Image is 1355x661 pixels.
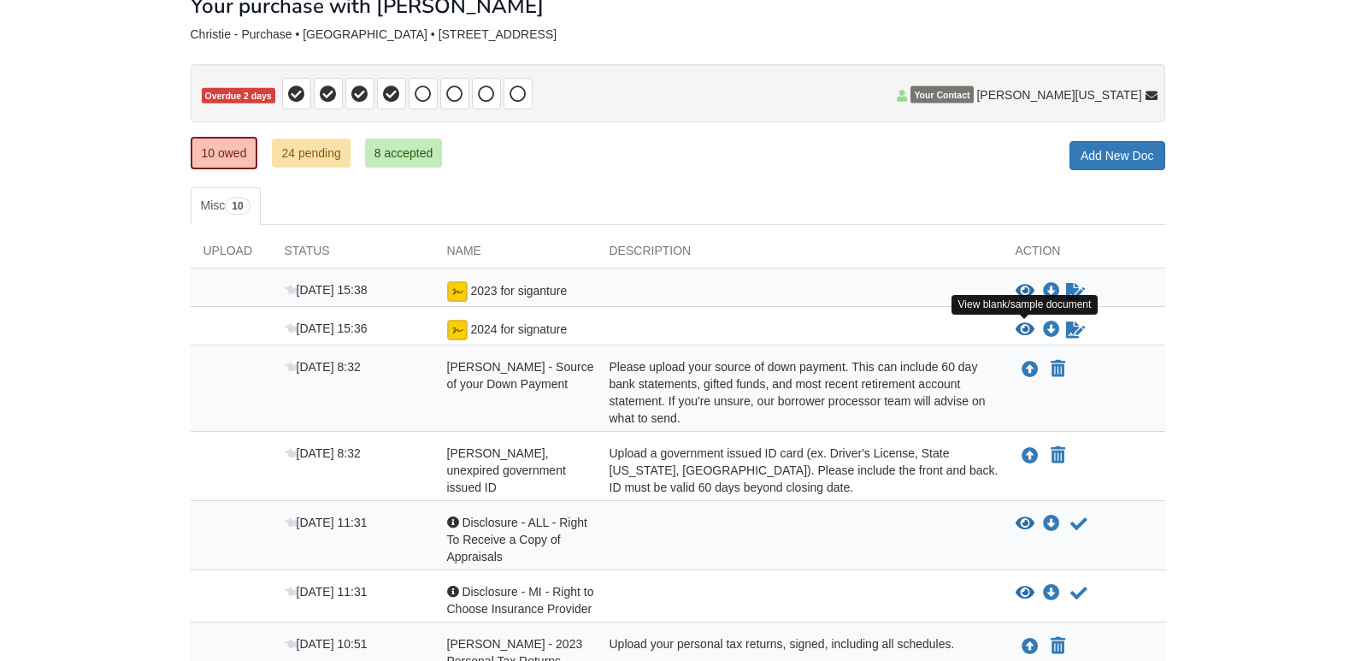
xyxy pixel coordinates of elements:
[272,139,350,168] a: 24 pending
[1043,587,1060,600] a: Download Disclosure - MI - Right to Choose Insurance Provider
[434,242,597,268] div: Name
[272,242,434,268] div: Status
[202,88,275,104] span: Overdue 2 days
[447,516,587,564] span: Disclosure - ALL - Right To Receive a Copy of Appraisals
[1020,358,1040,381] button: Upload Alissa Christie - Source of your Down Payment
[1069,583,1089,604] button: Acknowledge receipt of document
[365,139,443,168] a: 8 accepted
[191,187,261,225] a: Misc
[285,283,368,297] span: [DATE] 15:38
[597,358,1003,427] div: Please upload your source of down payment. This can include 60 day bank statements, gifted funds,...
[1016,322,1034,339] button: View 2024 for signature
[447,585,594,616] span: Disclosure - MI - Right to Choose Insurance Provider
[225,198,250,215] span: 10
[1016,283,1034,300] button: View 2023 for siganture
[1003,242,1165,268] div: Action
[447,446,566,494] span: [PERSON_NAME], unexpired government issued ID
[1020,445,1040,467] button: Upload Alissa Christie - Valid, unexpired government issued ID
[1049,636,1067,657] button: Declare Linda Vanassche - 2023 Personal Tax Returns - signed with all schedules and all pages. no...
[285,585,368,599] span: [DATE] 11:31
[285,516,368,529] span: [DATE] 11:31
[1043,517,1060,531] a: Download Disclosure - ALL - Right To Receive a Copy of Appraisals
[1049,446,1067,466] button: Declare Alissa Christie - Valid, unexpired government issued ID not applicable
[1016,585,1034,602] button: View Disclosure - MI - Right to Choose Insurance Provider
[191,27,1165,42] div: Christie - Purchase • [GEOGRAPHIC_DATA] • [STREET_ADDRESS]
[470,322,567,336] span: 2024 for signature
[1064,281,1087,302] a: Sign Form
[597,445,1003,496] div: Upload a government issued ID card (ex. Driver's License, State [US_STATE], [GEOGRAPHIC_DATA]). P...
[597,242,1003,268] div: Description
[191,242,272,268] div: Upload
[951,295,1099,315] div: View blank/sample document
[447,281,468,302] img: Ready for you to esign
[1043,285,1060,298] a: Download 2023 for siganture
[447,360,594,391] span: [PERSON_NAME] - Source of your Down Payment
[1043,323,1060,337] a: Download 2024 for signature
[191,137,258,169] a: 10 owed
[1069,514,1089,534] button: Acknowledge receipt of document
[1069,141,1165,170] a: Add New Doc
[447,320,468,340] img: Ready for you to esign
[976,86,1141,103] span: [PERSON_NAME][US_STATE]
[1049,359,1067,380] button: Declare Alissa Christie - Source of your Down Payment not applicable
[285,637,368,651] span: [DATE] 10:51
[285,322,368,335] span: [DATE] 15:36
[470,284,567,298] span: 2023 for siganture
[1016,516,1034,533] button: View Disclosure - ALL - Right To Receive a Copy of Appraisals
[1020,635,1040,658] button: Upload Linda Vanassche - 2023 Personal Tax Returns - signed with all schedules and all pages.
[1064,320,1087,340] a: Sign Form
[910,86,973,103] span: Your Contact
[285,360,361,374] span: [DATE] 8:32
[285,446,361,460] span: [DATE] 8:32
